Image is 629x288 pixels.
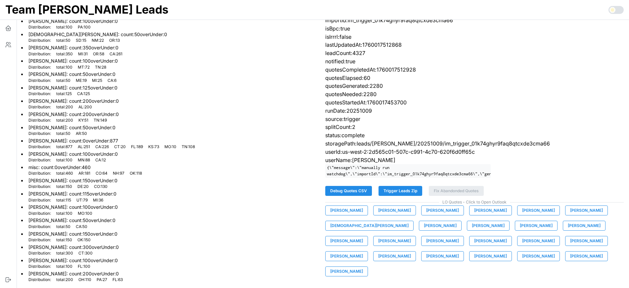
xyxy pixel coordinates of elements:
[378,236,411,246] span: [PERSON_NAME]
[56,157,72,163] p: total : 100
[56,184,72,190] p: total : 150
[325,82,624,90] p: quotesGenerated:2280
[164,144,176,150] p: MO : 10
[469,205,512,215] button: [PERSON_NAME]
[379,186,422,196] button: Trigger Leads Zip
[76,224,87,230] p: CA : 50
[28,171,51,176] p: Distribution:
[56,277,73,283] p: total : 200
[330,221,409,230] span: [DEMOGRAPHIC_DATA][PERSON_NAME]
[28,257,118,264] p: [PERSON_NAME] : count: 100 overUnder: 0
[78,264,90,269] p: FL : 100
[325,66,624,74] p: quotesCompletedAt:1760017512928
[28,217,115,224] p: [PERSON_NAME] : count: 50 overUnder: 0
[325,266,368,276] button: [PERSON_NAME]
[56,251,73,256] p: total : 300
[56,118,73,123] p: total : 200
[325,164,491,178] code: {\"message\":\"manually run watchdog\",\"importId\":\"im_trigger_01k74ghyr9faq8qtcxde3cma66\",\"g...
[131,144,143,150] p: FL : 189
[78,157,90,163] p: MN : 88
[568,221,601,230] span: [PERSON_NAME]
[517,251,560,261] button: [PERSON_NAME]
[78,25,91,30] p: PA : 100
[28,277,51,283] p: Distribution:
[28,44,122,51] p: [PERSON_NAME] : count: 350 overUnder: 0
[474,236,507,246] span: [PERSON_NAME]
[330,206,363,215] span: [PERSON_NAME]
[325,148,624,156] p: userId:us-west-2:2d565c01-507c-c991-4c70-620f6d0ff65c
[522,236,555,246] span: [PERSON_NAME]
[56,224,70,230] p: total : 50
[28,191,116,197] p: [PERSON_NAME] : count: 115 overUnder: 0
[325,57,624,66] p: notified:true
[28,177,117,184] p: [PERSON_NAME] : count: 150 overUnder: 0
[28,65,51,70] p: Distribution:
[28,58,118,64] p: [PERSON_NAME] : count: 100 overUnder: 0
[28,124,115,131] p: [PERSON_NAME] : count: 50 overUnder: 0
[28,144,51,150] p: Distribution:
[434,186,479,196] span: Fix Abandonded Quotes
[108,78,116,84] p: CA : 6
[28,131,51,137] p: Distribution:
[28,104,51,110] p: Distribution:
[28,264,51,269] p: Distribution:
[28,237,51,243] p: Distribution:
[325,115,624,123] p: source:trigger
[56,237,72,243] p: total : 150
[76,38,86,43] p: SD : 15
[330,252,363,261] span: [PERSON_NAME]
[94,118,107,123] p: TN : 149
[474,252,507,261] span: [PERSON_NAME]
[56,211,72,216] p: total : 100
[522,206,555,215] span: [PERSON_NAME]
[95,65,106,70] p: TN : 28
[570,206,603,215] span: [PERSON_NAME]
[421,236,464,246] button: [PERSON_NAME]
[28,244,119,251] p: [PERSON_NAME] : count: 300 overUnder: 0
[56,91,72,97] p: total : 125
[56,51,73,57] p: total : 350
[325,199,624,205] span: LO Quotes - Click to Open Outlook
[325,49,624,57] p: leadCount:4327
[563,221,606,231] button: [PERSON_NAME]
[78,118,88,123] p: KY : 51
[522,252,555,261] span: [PERSON_NAME]
[467,221,510,231] button: [PERSON_NAME]
[421,205,464,215] button: [PERSON_NAME]
[76,198,88,203] p: UT : 79
[28,157,51,163] p: Distribution:
[28,85,117,91] p: [PERSON_NAME] : count: 125 overUnder: 0
[56,264,72,269] p: total : 100
[378,252,411,261] span: [PERSON_NAME]
[56,65,72,70] p: total : 100
[426,252,459,261] span: [PERSON_NAME]
[373,205,416,215] button: [PERSON_NAME]
[325,41,624,49] p: lastUpdatedAt:1760017512868
[56,171,73,176] p: total : 460
[373,251,416,261] button: [PERSON_NAME]
[78,251,93,256] p: CT : 300
[325,140,624,148] p: storagePath:leads/[PERSON_NAME]/20251009/im_trigger_01k74ghyr9faq8qtcxde3cma66
[130,171,142,176] p: OK : 118
[426,206,459,215] span: [PERSON_NAME]
[28,111,119,118] p: [PERSON_NAME] : count: 200 overUnder: 0
[56,78,70,84] p: total : 50
[28,251,51,256] p: Distribution:
[56,38,70,43] p: total : 50
[419,221,462,231] button: [PERSON_NAME]
[421,251,464,261] button: [PERSON_NAME]
[28,98,119,104] p: [PERSON_NAME] : count: 200 overUnder: 0
[56,131,70,137] p: total : 50
[109,38,120,43] p: OR : 13
[570,236,603,246] span: [PERSON_NAME]
[76,78,87,84] p: ME : 19
[325,33,624,41] p: isIrrrl:false
[92,78,102,84] p: MI : 25
[56,144,72,150] p: total : 877
[28,138,195,144] p: [PERSON_NAME] : count: 0 overUnder: 877
[78,211,92,216] p: MO : 100
[93,198,103,203] p: MI : 36
[97,277,107,283] p: PA : 27
[474,206,507,215] span: [PERSON_NAME]
[56,104,73,110] p: total : 200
